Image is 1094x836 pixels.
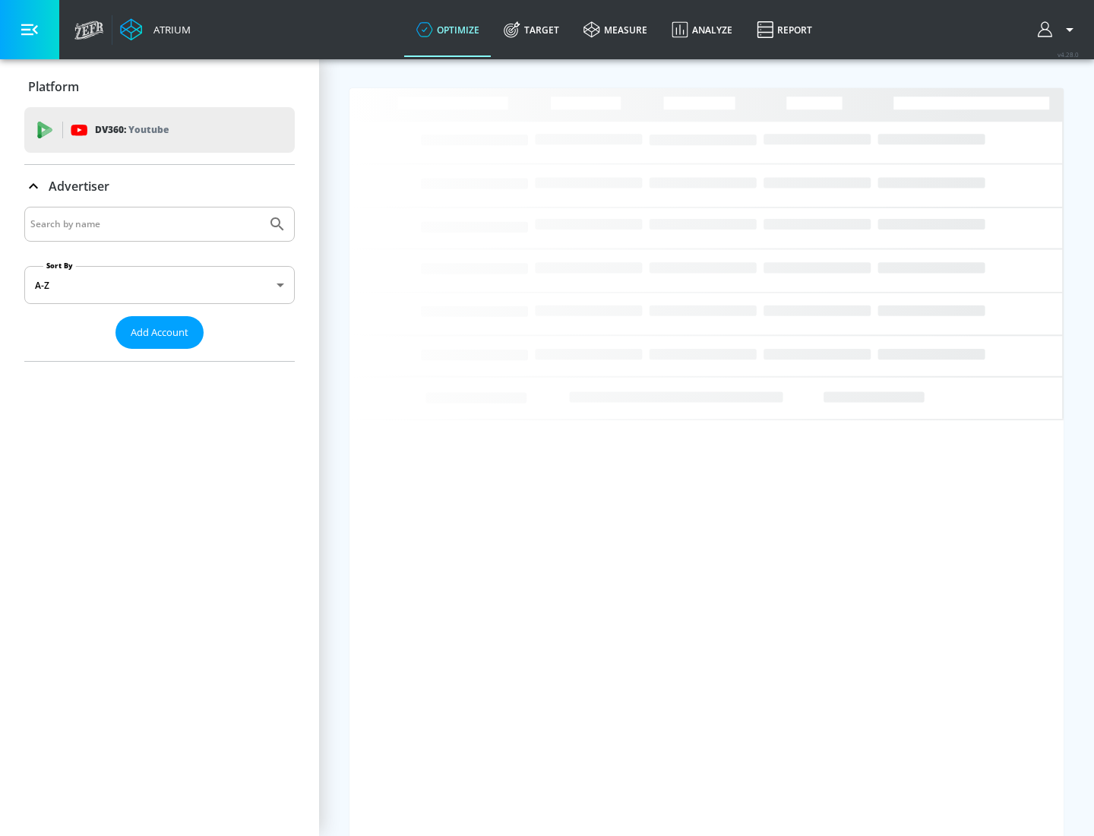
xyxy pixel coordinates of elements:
span: v 4.28.0 [1058,50,1079,59]
div: A-Z [24,266,295,304]
span: Add Account [131,324,188,341]
a: Analyze [659,2,745,57]
label: Sort By [43,261,76,271]
div: DV360: Youtube [24,107,295,153]
p: Youtube [128,122,169,138]
a: Target [492,2,571,57]
a: Atrium [120,18,191,41]
div: Advertiser [24,165,295,207]
p: Advertiser [49,178,109,195]
input: Search by name [30,214,261,234]
a: optimize [404,2,492,57]
p: DV360: [95,122,169,138]
p: Platform [28,78,79,95]
div: Platform [24,65,295,108]
div: Advertiser [24,207,295,361]
div: Atrium [147,23,191,36]
nav: list of Advertiser [24,349,295,361]
a: Report [745,2,824,57]
button: Add Account [115,316,204,349]
a: measure [571,2,659,57]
